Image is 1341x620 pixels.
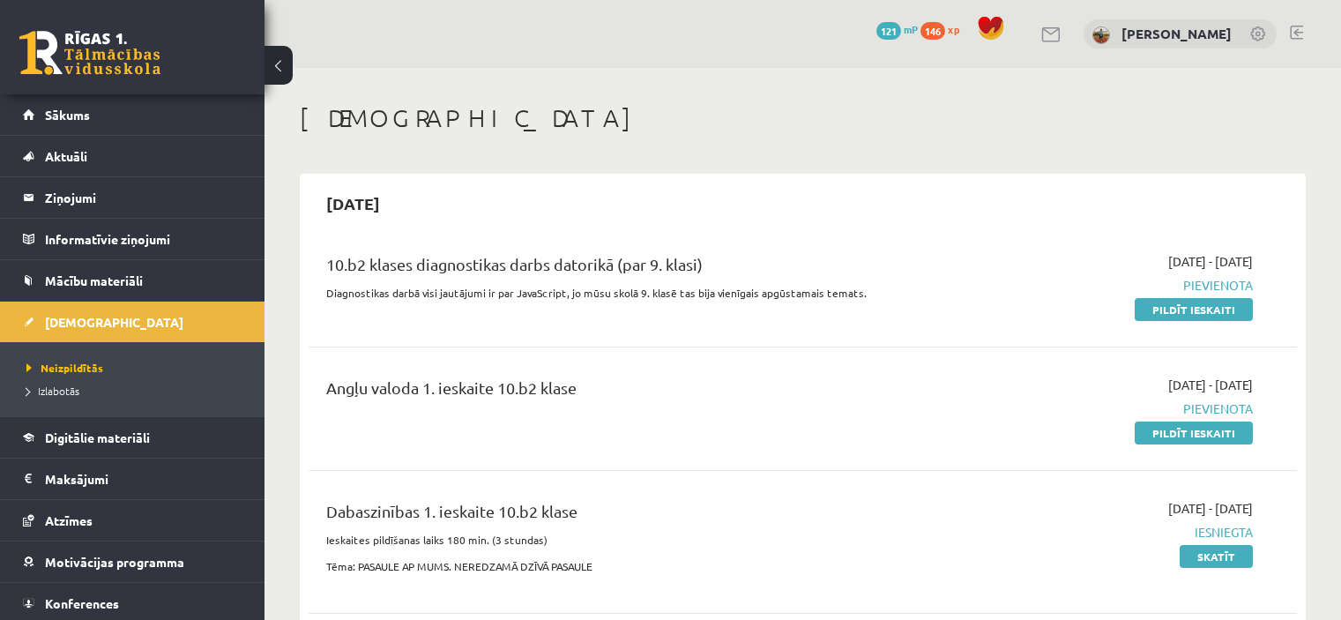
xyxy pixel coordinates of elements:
a: Neizpildītās [26,360,247,376]
a: Rīgas 1. Tālmācības vidusskola [19,31,160,75]
span: [DATE] - [DATE] [1168,499,1253,518]
legend: Ziņojumi [45,177,242,218]
a: Atzīmes [23,500,242,541]
h2: [DATE] [309,183,398,224]
span: Motivācijas programma [45,554,184,570]
a: Informatīvie ziņojumi [23,219,242,259]
div: Angļu valoda 1. ieskaite 10.b2 klase [326,376,935,408]
span: Mācību materiāli [45,273,143,288]
a: Maksājumi [23,459,242,499]
span: Sākums [45,107,90,123]
a: Skatīt [1180,545,1253,568]
a: 146 xp [920,22,968,36]
a: Pildīt ieskaiti [1135,298,1253,321]
div: Dabaszinības 1. ieskaite 10.b2 klase [326,499,935,532]
span: Atzīmes [45,512,93,528]
span: Neizpildītās [26,361,103,375]
a: Ziņojumi [23,177,242,218]
span: mP [904,22,918,36]
span: Pievienota [962,276,1253,295]
p: Tēma: PASAULE AP MUMS. NEREDZAMĀ DZĪVĀ PASAULE [326,558,935,574]
span: [DATE] - [DATE] [1168,252,1253,271]
p: Ieskaites pildīšanas laiks 180 min. (3 stundas) [326,532,935,548]
a: Izlabotās [26,383,247,399]
a: Motivācijas programma [23,542,242,582]
a: Digitālie materiāli [23,417,242,458]
legend: Maksājumi [45,459,242,499]
a: Aktuāli [23,136,242,176]
h1: [DEMOGRAPHIC_DATA] [300,103,1306,133]
span: Izlabotās [26,384,79,398]
span: xp [948,22,959,36]
span: 146 [920,22,945,40]
p: Diagnostikas darbā visi jautājumi ir par JavaScript, jo mūsu skolā 9. klasē tas bija vienīgais ap... [326,285,935,301]
span: [DEMOGRAPHIC_DATA] [45,314,183,330]
span: Pievienota [962,400,1253,418]
span: 121 [876,22,901,40]
span: [DATE] - [DATE] [1168,376,1253,394]
legend: Informatīvie ziņojumi [45,219,242,259]
a: Pildīt ieskaiti [1135,422,1253,444]
a: [DEMOGRAPHIC_DATA] [23,302,242,342]
span: Aktuāli [45,148,87,164]
img: Toms Tarasovs [1092,26,1110,44]
span: Iesniegta [962,523,1253,542]
span: Konferences [45,595,119,611]
a: [PERSON_NAME] [1121,25,1232,42]
span: Digitālie materiāli [45,430,150,445]
a: 121 mP [876,22,918,36]
a: Sākums [23,94,242,135]
div: 10.b2 klases diagnostikas darbs datorikā (par 9. klasi) [326,252,935,285]
a: Mācību materiāli [23,260,242,301]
